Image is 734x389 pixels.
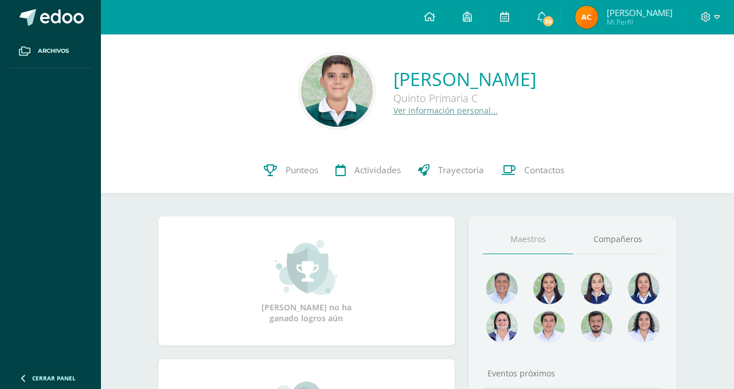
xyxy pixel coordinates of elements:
[628,273,659,304] img: 6ddd1834028c492d783a9ed76c16c693.png
[32,374,76,382] span: Cerrar panel
[393,91,536,105] div: Quinto Primaria C
[301,55,373,127] img: 1ec14fae105a92b142291c2d992075a7.png
[255,147,327,193] a: Punteos
[533,273,565,304] img: a45c6b0b365ef70dd84ea434ae6b643f.png
[275,239,338,296] img: achievement_small.png
[533,311,565,343] img: f0af4734c025b990c12c69d07632b04a.png
[393,67,536,91] a: [PERSON_NAME]
[575,6,598,29] img: cf23f2559fb4d6a6ba4fac9e8b6311d9.png
[286,164,318,176] span: Punteos
[524,164,564,176] span: Contactos
[249,239,364,324] div: [PERSON_NAME] no ha ganado logros aún
[581,311,612,343] img: 54c759e5b9bb94252904e19d2c113a42.png
[354,164,401,176] span: Actividades
[9,34,92,68] a: Archivos
[607,17,673,27] span: Mi Perfil
[327,147,409,193] a: Actividades
[393,105,498,116] a: Ver información personal...
[38,46,69,56] span: Archivos
[483,225,573,254] a: Maestros
[542,15,555,28] span: 39
[493,147,573,193] a: Contactos
[628,311,659,343] img: 74e021dbc1333a55a6a6352084f0f183.png
[486,311,518,343] img: 674848b92a8dd628d3cff977652c0a9e.png
[573,225,663,254] a: Compañeros
[486,273,518,304] img: f4ec16a59328cb939a4b919555c40b71.png
[409,147,493,193] a: Trayectoria
[483,368,662,379] div: Eventos próximos
[438,164,484,176] span: Trayectoria
[581,273,612,304] img: e0582db7cc524a9960c08d03de9ec803.png
[607,7,673,18] span: [PERSON_NAME]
